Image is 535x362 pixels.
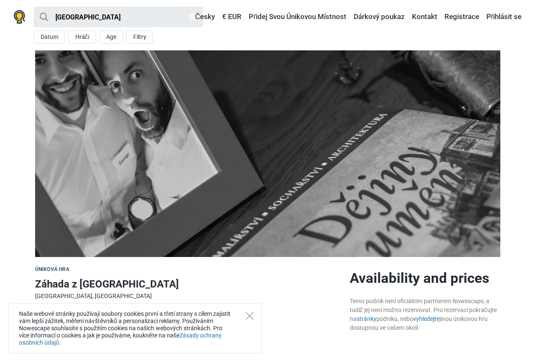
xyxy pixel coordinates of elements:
h1: Záhada z [GEOGRAPHIC_DATA] [35,276,343,292]
a: stránky [357,315,376,322]
img: Česky [189,14,195,20]
a: Dárkový poukaz [351,9,407,25]
div: [GEOGRAPHIC_DATA], [GEOGRAPHIC_DATA] [35,292,343,301]
a: Přihlásit se [484,9,522,25]
img: Záhada z Louvru photo 1 [35,50,500,257]
button: Filtry [126,30,153,44]
a: € EUR [220,9,244,25]
div: Naše webové stránky používají soubory cookies první a třetí strany s cílem zajistit vám lepší záž... [8,303,262,354]
button: Datum [34,30,65,44]
a: Kontakt [410,9,439,25]
img: Nowescape logo [14,10,25,24]
a: Zásady ochrany osobních údajů [19,332,222,346]
a: vyhledejte [413,315,439,322]
button: Close [246,312,253,320]
h2: Availability and prices [350,270,500,287]
a: Přidej Svou Únikovou Místnost [247,9,348,25]
a: Registrace [442,9,481,25]
input: try “London” [34,7,203,27]
button: Age [99,30,123,44]
a: Česky [187,9,217,25]
button: Hráči [69,30,96,44]
div: Tento podnik není oficiálním partnerem Nowescape, a tudíž jej není možno rezervovat. Pro rezervac... [350,297,500,332]
span: Úniková hra [35,266,69,272]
